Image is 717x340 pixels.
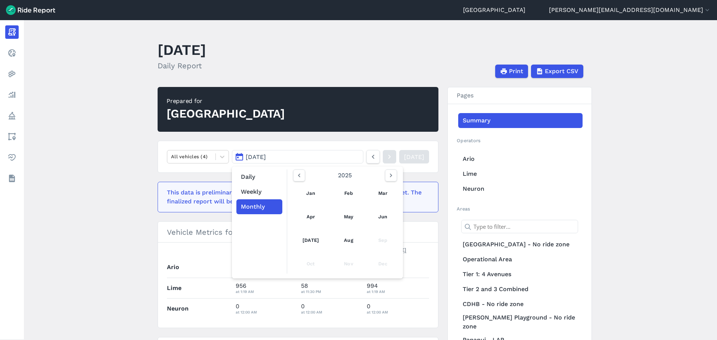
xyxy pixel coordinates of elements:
[461,220,578,233] input: Type to filter...
[236,288,295,295] div: at 1:19 AM
[5,109,19,122] a: Policy
[236,199,282,214] button: Monthly
[232,150,363,163] button: [DATE]
[158,40,206,60] h1: [DATE]
[531,65,583,78] button: Export CSV
[167,298,233,319] th: Neuron
[458,166,583,181] a: Lime
[294,184,327,202] a: Jan
[236,169,282,184] button: Daily
[458,152,583,166] a: Ario
[5,172,19,185] a: Datasets
[301,302,361,315] div: 0
[367,288,429,295] div: at 1:19 AM
[458,312,583,333] a: [PERSON_NAME] Playground - No ride zone
[246,153,266,160] span: [DATE]
[158,60,206,71] h2: Daily Report
[458,282,583,297] a: Tier 2 and 3 Combined
[549,6,711,15] button: [PERSON_NAME][EMAIL_ADDRESS][DOMAIN_NAME]
[5,130,19,143] a: Areas
[294,231,327,249] a: [DATE]
[458,252,583,267] a: Operational Area
[5,67,19,81] a: Heatmaps
[370,231,395,249] div: Sep
[301,309,361,315] div: at 12:00 AM
[367,281,429,295] div: 994
[6,5,55,15] img: Ride Report
[290,169,400,181] div: 2025
[367,302,429,315] div: 0
[236,281,295,295] div: 956
[457,137,583,144] h2: Operators
[236,302,295,315] div: 0
[370,184,395,202] a: Mar
[458,113,583,128] a: Summary
[399,150,429,163] a: [DATE]
[370,255,395,273] div: Dec
[457,205,583,212] h2: Areas
[458,267,583,282] a: Tier 1: 4 Avenues
[367,309,429,315] div: at 12:00 AM
[463,6,525,15] a: [GEOGRAPHIC_DATA]
[370,208,395,226] a: Jun
[5,151,19,164] a: Health
[236,309,295,315] div: at 12:00 AM
[167,106,285,122] div: [GEOGRAPHIC_DATA]
[301,281,361,295] div: 58
[509,67,523,76] span: Print
[336,208,361,226] a: May
[5,25,19,39] a: Report
[167,188,425,206] div: This data is preliminary and may be missing events that haven't been reported yet. The finalized ...
[301,288,361,295] div: at 11:30 PM
[294,208,327,226] a: Apr
[167,97,285,106] div: Prepared for
[5,46,19,60] a: Realtime
[336,231,361,249] a: Aug
[495,65,528,78] button: Print
[5,88,19,102] a: Analyze
[448,87,592,104] h3: Pages
[336,184,361,202] a: Feb
[336,255,361,273] div: Nov
[167,257,233,278] th: Ario
[458,181,583,196] a: Neuron
[458,297,583,312] a: CDHB - No ride zone
[294,255,327,273] div: Oct
[167,278,233,298] th: Lime
[545,67,578,76] span: Export CSV
[158,222,438,243] h3: Vehicle Metrics for [DATE]
[458,237,583,252] a: [GEOGRAPHIC_DATA] - No ride zone
[236,184,282,199] button: Weekly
